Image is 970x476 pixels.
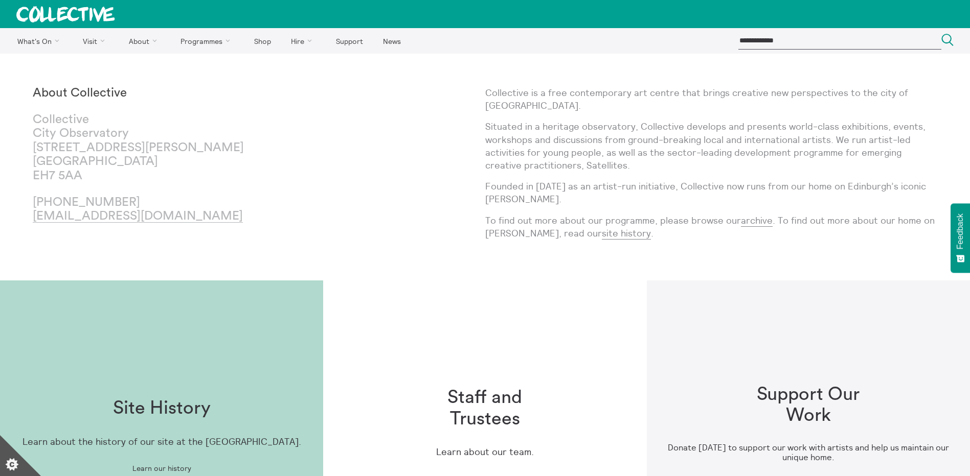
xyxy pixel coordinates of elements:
[374,28,410,54] a: News
[33,113,259,183] p: Collective City Observatory [STREET_ADDRESS][PERSON_NAME] [GEOGRAPHIC_DATA] EH7 5AA
[132,464,191,472] span: Learn our history
[120,28,170,54] a: About
[602,227,651,240] a: site history
[74,28,118,54] a: Visit
[956,213,965,249] span: Feedback
[485,86,938,112] p: Collective is a free contemporary art centre that brings creative new perspectives to the city of...
[485,214,938,240] p: To find out more about our programme, please browse our . To find out more about our home on [PER...
[33,196,259,224] p: [PHONE_NUMBER]
[951,203,970,273] button: Feedback - Show survey
[33,87,127,99] strong: About Collective
[33,210,243,223] a: [EMAIL_ADDRESS][DOMAIN_NAME]
[22,437,301,447] p: Learn about the history of our site at the [GEOGRAPHIC_DATA].
[485,120,938,172] p: Situated in a heritage observatory, Collective develops and presents world-class exhibitions, eve...
[741,215,773,227] a: archive
[113,398,211,419] h1: Site History
[245,28,280,54] a: Shop
[485,180,938,205] p: Founded in [DATE] as an artist-run initiative, Collective now runs from our home on Edinburgh’s i...
[743,384,874,426] h1: Support Our Work
[282,28,325,54] a: Hire
[327,28,372,54] a: Support
[8,28,72,54] a: What's On
[172,28,243,54] a: Programmes
[419,387,550,430] h1: Staff and Trustees
[663,443,954,462] h3: Donate [DATE] to support our work with artists and help us maintain our unique home.
[436,447,534,458] p: Learn about our team.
